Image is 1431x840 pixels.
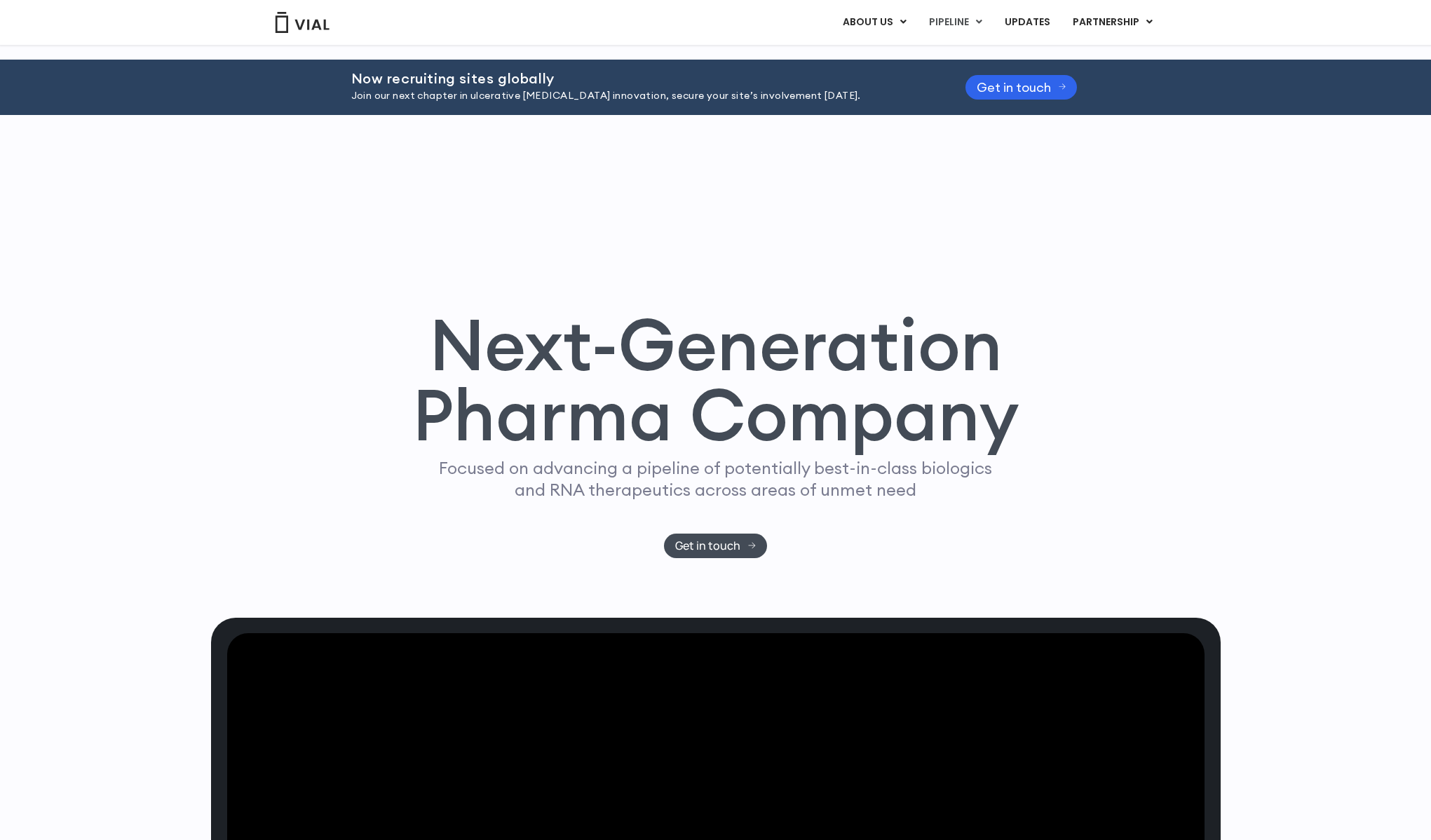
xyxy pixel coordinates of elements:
p: Join our next chapter in ulcerative [MEDICAL_DATA] innovation, secure your site’s involvement [DA... [351,88,930,104]
a: PARTNERSHIPMenu Toggle [1062,11,1164,34]
a: PIPELINEMenu Toggle [918,11,993,34]
span: Get in touch [977,82,1051,93]
h1: Next-Generation Pharma Company [412,309,1019,451]
h2: Now recruiting sites globally [351,71,930,86]
img: Vial Logo [274,12,330,33]
a: ABOUT USMenu Toggle [832,11,917,34]
a: UPDATES [993,11,1061,34]
a: Get in touch [664,534,767,558]
a: Get in touch [965,75,1078,100]
p: Focused on advancing a pipeline of potentially best-in-class biologics and RNA therapeutics acros... [433,457,998,501]
span: Get in touch [675,541,740,551]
